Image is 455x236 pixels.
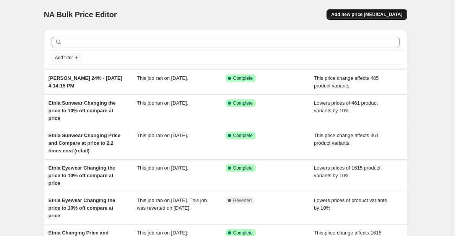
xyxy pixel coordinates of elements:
[44,10,117,19] span: NA Bulk Price Editor
[137,230,188,236] span: This job ran on [DATE].
[52,53,82,62] button: Add filter
[314,133,379,146] span: This price change affects 461 product variants.
[137,133,188,138] span: This job ran on [DATE].
[137,100,188,106] span: This job ran on [DATE].
[314,197,387,211] span: Lowers prices of product variants by 10%
[233,75,253,81] span: Complete
[49,133,121,154] span: Etnia Sunwear Changing Price and Compare at price to 2.2 times cost (retail)
[233,230,253,236] span: Complete
[55,55,73,61] span: Add filter
[49,100,116,121] span: Etnia Sunwear Changing the price to 10% off compare at price
[233,197,252,204] span: Reverted
[137,75,188,81] span: This job ran on [DATE].
[49,197,115,218] span: Etnia Eyewear Changing the price to 10% off compare at price
[137,165,188,171] span: This job ran on [DATE].
[233,100,253,106] span: Complete
[233,133,253,139] span: Complete
[233,165,253,171] span: Complete
[49,165,115,186] span: Etnia Eyewear Changing the price to 10% off compare at price
[314,100,378,113] span: Lowers prices of 461 product variants by 10%
[314,165,380,178] span: Lowers prices of 1615 product variants by 10%
[137,197,207,211] span: This job ran on [DATE]. This job was reverted on [DATE].
[327,9,407,20] button: Add new price [MEDICAL_DATA]
[331,11,402,18] span: Add new price [MEDICAL_DATA]
[314,75,379,89] span: This price change affects 485 product variants.
[49,75,122,89] span: [PERSON_NAME] 24% - [DATE] 4:14:15 PM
